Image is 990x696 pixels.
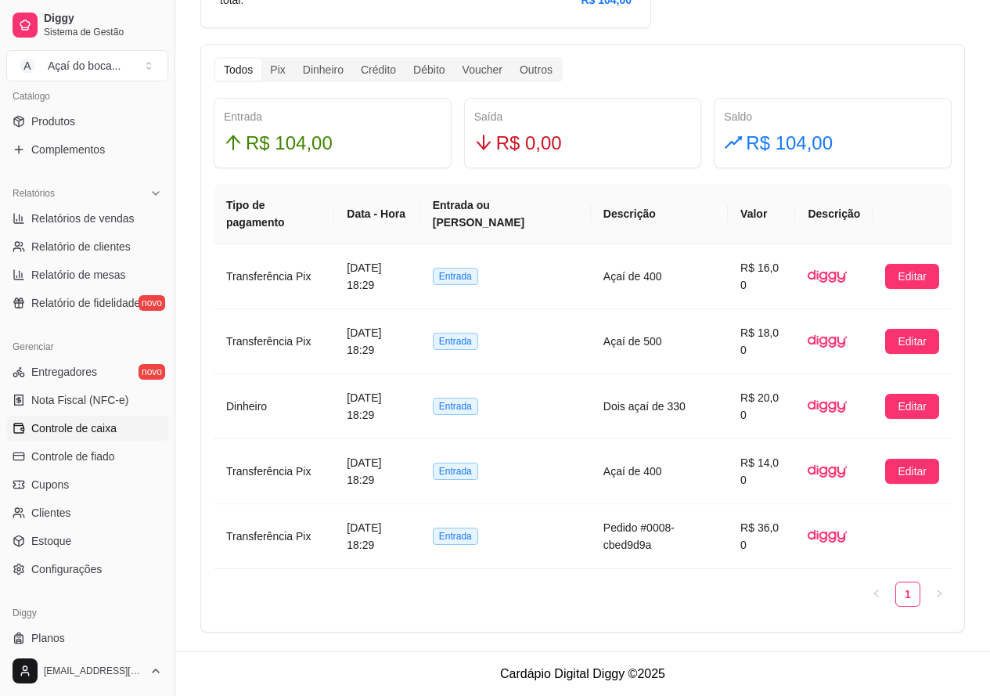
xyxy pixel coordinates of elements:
span: Entrada [433,268,478,285]
article: [DATE] 18:29 [347,454,407,489]
a: Cupons [6,472,168,497]
article: Transferência Pix [226,333,322,350]
a: Estoque [6,528,168,554]
a: Entregadoresnovo [6,359,168,384]
span: Editar [898,398,927,415]
img: diggy [808,452,847,491]
span: Entrada [433,398,478,415]
a: Relatório de clientes [6,234,168,259]
div: Gerenciar [6,334,168,359]
li: Previous Page [864,582,889,607]
th: Descrição [591,184,728,244]
th: Valor [728,184,795,244]
article: R$ 36,00 [740,519,783,554]
article: Transferência Pix [226,268,322,285]
img: diggy [808,517,847,556]
td: Açaí de 500 [591,309,728,374]
td: Dois açaí de 330 [591,374,728,439]
img: diggy [808,322,847,361]
div: Saída [474,108,692,125]
span: Planos [31,630,65,646]
a: Configurações [6,557,168,582]
article: Transferência Pix [226,528,322,545]
span: Cupons [31,477,69,492]
span: Relatórios de vendas [31,211,135,226]
div: Outros [511,59,561,81]
span: Entregadores [31,364,97,380]
a: Planos [6,626,168,651]
button: left [864,582,889,607]
div: Entrada [224,108,441,125]
span: arrow-down [474,133,493,152]
div: Pix [261,59,293,81]
article: R$ 16,00 [740,259,783,294]
button: Editar [885,394,939,419]
button: right [927,582,952,607]
li: 1 [895,582,920,607]
article: [DATE] 18:29 [347,519,407,554]
span: R$ 104,00 [246,128,333,158]
a: Relatório de fidelidadenovo [6,290,168,316]
a: Nota Fiscal (NFC-e) [6,388,168,413]
span: Configurações [31,561,102,577]
td: Açaí de 400 [591,439,728,504]
article: Dinheiro [226,398,322,415]
span: Clientes [31,505,71,521]
span: Editar [898,268,927,285]
span: arrow-up [224,133,243,152]
button: Editar [885,459,939,484]
span: Entrada [433,333,478,350]
span: Controle de fiado [31,449,115,464]
article: [DATE] 18:29 [347,259,407,294]
th: Data - Hora [334,184,419,244]
a: Produtos [6,109,168,134]
a: 1 [896,582,920,606]
div: Todos [215,59,261,81]
img: diggy [808,257,847,296]
span: A [20,58,35,74]
span: Estoque [31,533,71,549]
button: Editar [885,264,939,289]
div: Saldo [724,108,941,125]
span: Relatório de clientes [31,239,131,254]
th: Tipo de pagamento [214,184,334,244]
span: Sistema de Gestão [44,26,162,38]
span: rise [724,133,743,152]
span: Complementos [31,142,105,157]
li: Next Page [927,582,952,607]
span: Controle de caixa [31,420,117,436]
img: diggy [808,387,847,426]
div: Catálogo [6,84,168,109]
div: Crédito [352,59,405,81]
article: R$ 18,00 [740,324,783,359]
span: Editar [898,333,927,350]
a: Controle de caixa [6,416,168,441]
article: R$ 20,00 [740,389,783,424]
button: Editar [885,329,939,354]
button: [EMAIL_ADDRESS][DOMAIN_NAME] [6,652,168,690]
footer: Cardápio Digital Diggy © 2025 [175,651,990,696]
span: R$ 0,00 [496,128,562,158]
div: Débito [405,59,453,81]
div: Voucher [454,59,511,81]
article: [DATE] 18:29 [347,389,407,424]
a: Relatório de mesas [6,262,168,287]
span: Entrada [433,528,478,545]
span: Relatórios [13,187,55,200]
th: Descrição [795,184,873,244]
a: Relatórios de vendas [6,206,168,231]
td: Pedido #0008-cbed9d9a [591,504,728,569]
div: Dinheiro [294,59,352,81]
span: left [872,589,881,598]
td: Açaí de 400 [591,244,728,309]
a: Clientes [6,500,168,525]
article: [DATE] 18:29 [347,324,407,359]
span: right [934,589,944,598]
article: Transferência Pix [226,463,322,480]
a: Complementos [6,137,168,162]
span: Relatório de fidelidade [31,295,140,311]
span: Editar [898,463,927,480]
span: [EMAIL_ADDRESS][DOMAIN_NAME] [44,665,143,677]
span: R$ 104,00 [746,128,833,158]
div: Diggy [6,600,168,626]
